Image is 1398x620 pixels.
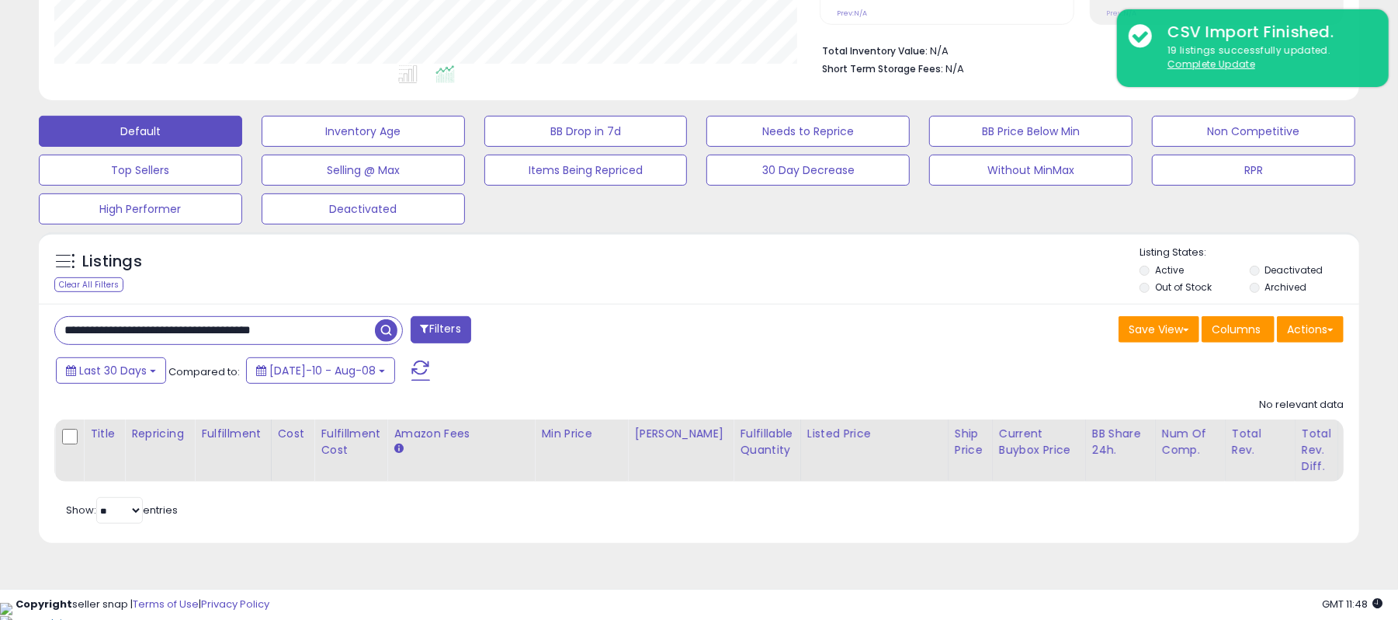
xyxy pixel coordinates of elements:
li: N/A [822,40,1332,59]
div: Fulfillment [201,426,264,442]
div: BB Share 24h. [1092,426,1149,458]
button: Without MinMax [929,155,1133,186]
button: Save View [1119,316,1199,343]
b: Total Inventory Value: [822,44,928,57]
b: Short Term Storage Fees: [822,62,943,75]
div: Clear All Filters [54,277,123,292]
button: Columns [1202,316,1275,343]
small: Prev: N/A [1107,9,1137,18]
button: Deactivated [262,193,465,225]
div: [PERSON_NAME] [634,426,727,442]
div: CSV Import Finished. [1156,21,1377,44]
label: Archived [1265,280,1307,294]
span: Last 30 Days [79,363,147,378]
button: High Performer [39,193,242,225]
div: No relevant data [1259,398,1344,413]
div: Total Rev. [1232,426,1289,458]
button: Non Competitive [1152,116,1355,147]
div: Title [90,426,118,442]
div: Num of Comp. [1162,426,1219,458]
u: Complete Update [1167,57,1255,71]
button: Actions [1277,316,1344,343]
label: Out of Stock [1155,280,1212,294]
button: Default [39,116,242,147]
div: Amazon Fees [394,426,528,442]
div: 19 listings successfully updated. [1156,44,1377,72]
button: Last 30 Days [56,357,166,384]
button: Needs to Reprice [706,116,910,147]
button: Filters [411,316,471,343]
div: Fulfillable Quantity [740,426,793,458]
button: Items Being Repriced [484,155,688,186]
button: Selling @ Max [262,155,465,186]
span: N/A [945,61,964,76]
button: 30 Day Decrease [706,155,910,186]
label: Active [1155,263,1184,277]
small: Amazon Fees. [394,442,403,456]
div: Cost [278,426,308,442]
label: Deactivated [1265,263,1323,277]
button: BB Drop in 7d [484,116,688,147]
div: Fulfillment Cost [321,426,380,458]
h5: Listings [82,251,142,273]
div: Min Price [541,426,621,442]
button: Inventory Age [262,116,465,147]
button: [DATE]-10 - Aug-08 [246,357,395,384]
p: Listing States: [1140,246,1359,260]
span: Compared to: [168,364,240,379]
span: Columns [1212,322,1261,337]
div: Listed Price [807,426,942,442]
div: Repricing [131,426,188,442]
span: [DATE]-10 - Aug-08 [269,363,376,378]
span: Show: entries [66,503,178,517]
small: Prev: N/A [837,9,867,18]
div: Current Buybox Price [999,426,1079,458]
div: Ship Price [955,426,986,458]
div: Total Rev. Diff. [1302,426,1331,475]
button: RPR [1152,155,1355,186]
button: BB Price Below Min [929,116,1133,147]
button: Top Sellers [39,155,242,186]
